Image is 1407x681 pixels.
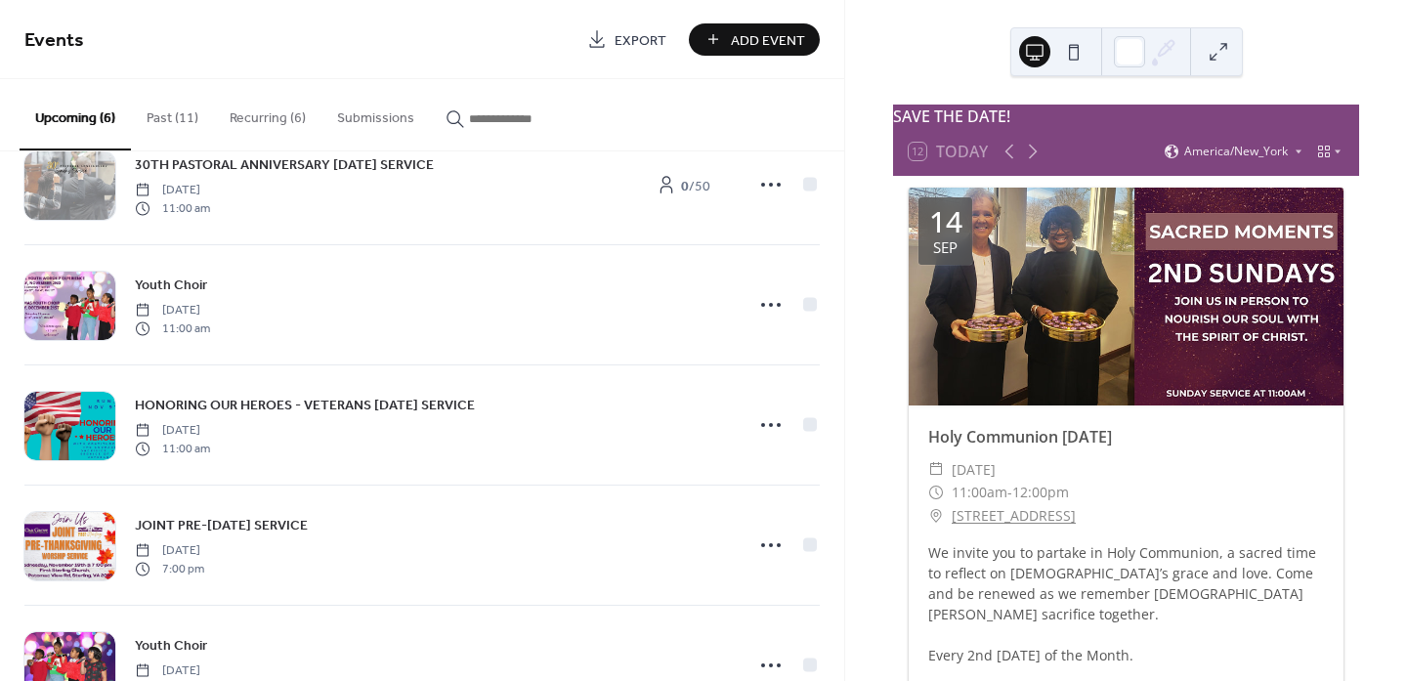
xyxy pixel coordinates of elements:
[135,319,210,337] span: 11:00 am
[952,481,1007,504] span: 11:00am
[1007,481,1012,504] span: -
[20,79,131,150] button: Upcoming (6)
[135,394,475,416] a: HONORING OUR HEROES - VETERANS [DATE] SERVICE
[681,173,689,199] b: 0
[909,542,1343,665] div: We invite you to partake in Holy Communion, a sacred time to reflect on [DEMOGRAPHIC_DATA]’s grac...
[135,514,308,536] a: JOINT PRE-[DATE] SERVICE
[135,634,207,657] a: Youth Choir
[135,662,210,680] span: [DATE]
[615,30,666,51] span: Export
[135,155,434,176] span: 30TH PASTORAL ANNIVERSARY [DATE] SERVICE
[928,504,944,528] div: ​
[135,199,210,217] span: 11:00 am
[135,396,475,416] span: HONORING OUR HEROES - VETERANS [DATE] SERVICE
[135,274,207,296] a: Youth Choir
[573,23,681,56] a: Export
[952,458,996,482] span: [DATE]
[681,176,710,196] span: / 50
[135,560,204,577] span: 7:00 pm
[928,481,944,504] div: ​
[135,440,210,457] span: 11:00 am
[634,169,732,201] a: 0/50
[909,425,1343,448] div: Holy Communion [DATE]
[933,240,958,255] div: Sep
[24,21,84,60] span: Events
[135,636,207,657] span: Youth Choir
[1012,481,1069,504] span: 12:00pm
[135,276,207,296] span: Youth Choir
[135,542,204,560] span: [DATE]
[893,105,1359,128] div: SAVE THE DATE!
[928,458,944,482] div: ​
[689,23,820,56] button: Add Event
[135,182,210,199] span: [DATE]
[131,79,214,149] button: Past (11)
[135,302,210,319] span: [DATE]
[135,516,308,536] span: JOINT PRE-[DATE] SERVICE
[321,79,430,149] button: Submissions
[135,422,210,440] span: [DATE]
[952,504,1076,528] a: [STREET_ADDRESS]
[135,153,434,176] a: 30TH PASTORAL ANNIVERSARY [DATE] SERVICE
[929,207,962,236] div: 14
[214,79,321,149] button: Recurring (6)
[731,30,805,51] span: Add Event
[1184,146,1288,157] span: America/New_York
